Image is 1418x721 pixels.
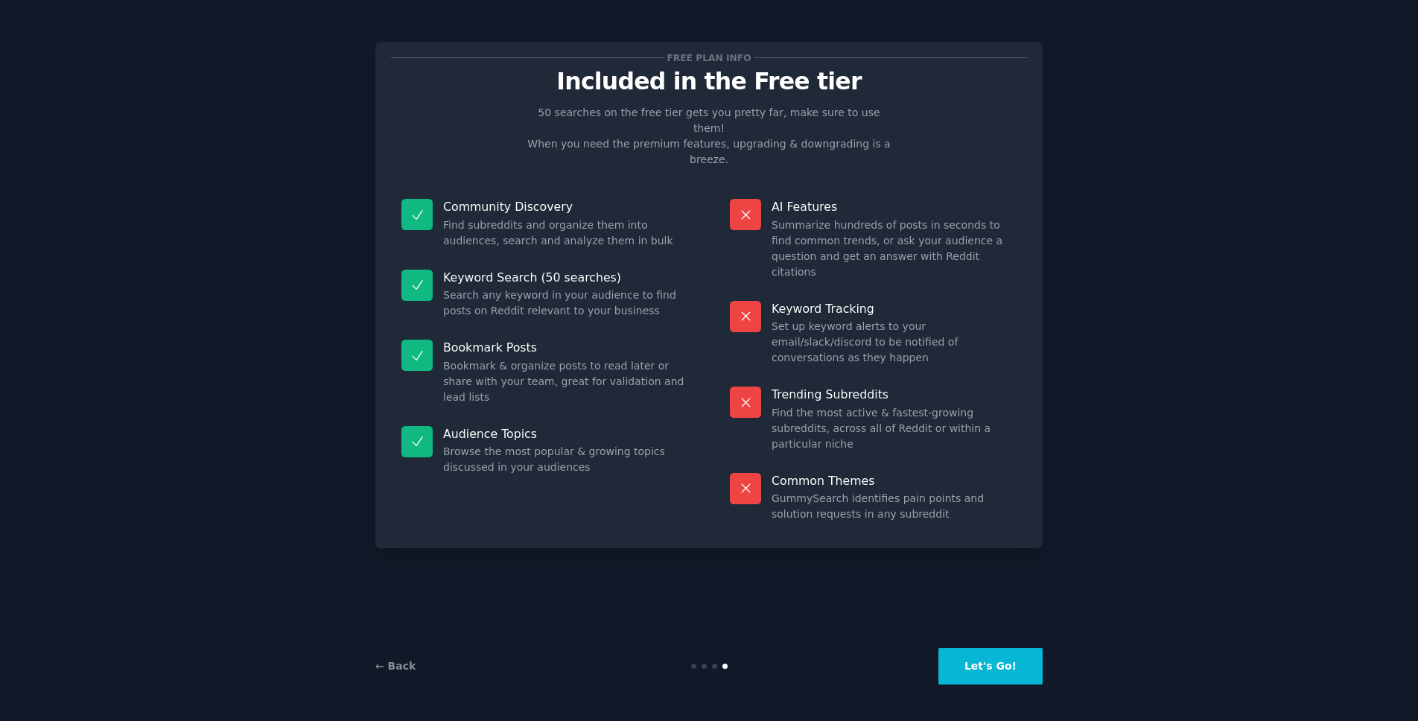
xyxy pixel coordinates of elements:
[443,288,688,319] dd: Search any keyword in your audience to find posts on Reddit relevant to your business
[375,660,416,672] a: ← Back
[391,69,1027,95] p: Included in the Free tier
[443,217,688,249] dd: Find subreddits and organize them into audiences, search and analyze them in bulk
[772,199,1017,215] p: AI Features
[938,648,1043,685] button: Let's Go!
[772,387,1017,402] p: Trending Subreddits
[443,340,688,355] p: Bookmark Posts
[772,405,1017,452] dd: Find the most active & fastest-growing subreddits, across all of Reddit or within a particular niche
[521,105,897,168] p: 50 searches on the free tier gets you pretty far, make sure to use them! When you need the premiu...
[772,301,1017,317] p: Keyword Tracking
[664,50,754,66] span: Free plan info
[443,426,688,442] p: Audience Topics
[772,473,1017,489] p: Common Themes
[772,491,1017,522] dd: GummySearch identifies pain points and solution requests in any subreddit
[772,319,1017,366] dd: Set up keyword alerts to your email/slack/discord to be notified of conversations as they happen
[443,270,688,285] p: Keyword Search (50 searches)
[772,217,1017,280] dd: Summarize hundreds of posts in seconds to find common trends, or ask your audience a question and...
[443,199,688,215] p: Community Discovery
[443,444,688,475] dd: Browse the most popular & growing topics discussed in your audiences
[443,358,688,405] dd: Bookmark & organize posts to read later or share with your team, great for validation and lead lists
